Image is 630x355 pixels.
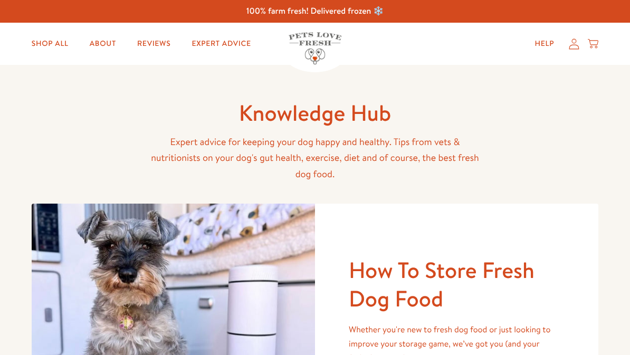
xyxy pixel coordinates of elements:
a: About [81,33,125,54]
a: How To Store Fresh Dog Food [349,254,534,314]
a: Shop All [23,33,77,54]
h1: Knowledge Hub [146,99,484,128]
a: Help [527,33,563,54]
a: Reviews [129,33,179,54]
p: Expert advice for keeping your dog happy and healthy. Tips from vets & nutritionists on your dog'... [146,134,484,183]
a: Expert Advice [183,33,259,54]
img: Pets Love Fresh [289,32,341,64]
